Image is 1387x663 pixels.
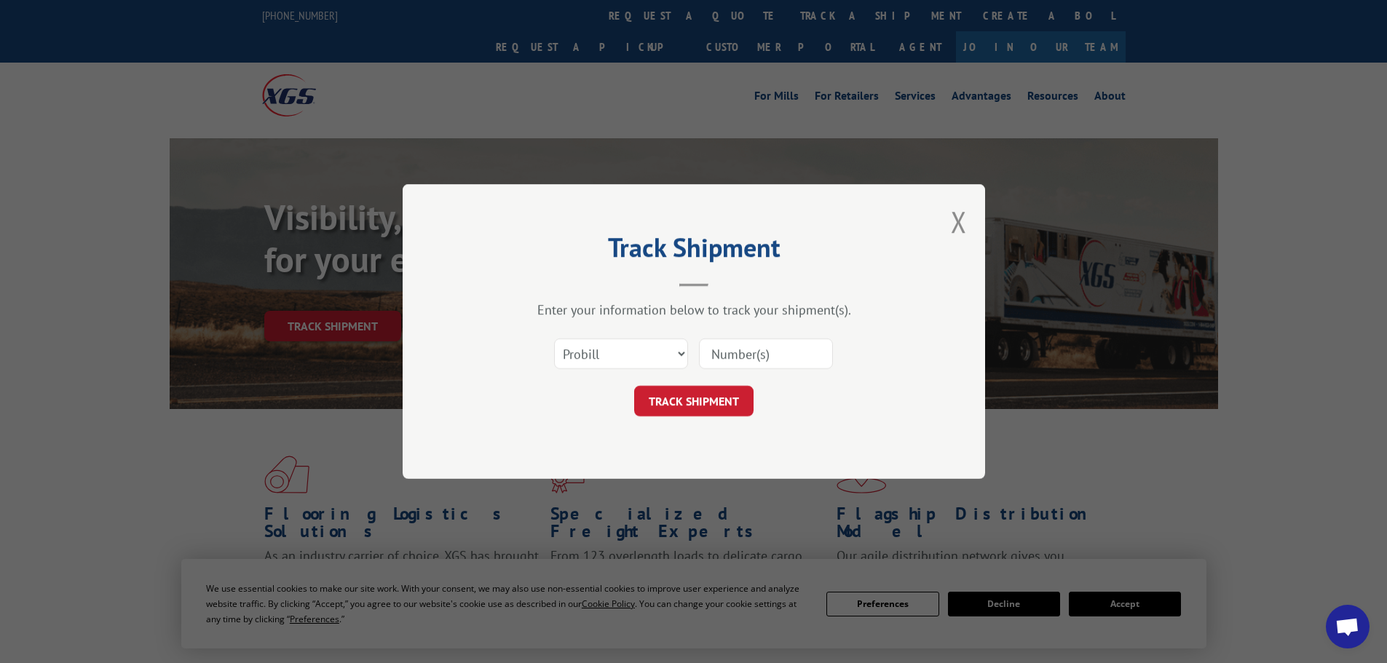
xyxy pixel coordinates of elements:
button: TRACK SHIPMENT [634,386,754,416]
div: Enter your information below to track your shipment(s). [475,301,912,318]
button: Close modal [951,202,967,241]
h2: Track Shipment [475,237,912,265]
a: Open chat [1326,605,1370,648]
input: Number(s) [699,338,833,369]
